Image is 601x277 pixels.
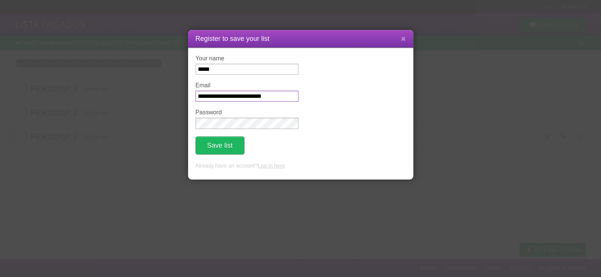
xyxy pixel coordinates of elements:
[196,55,298,62] label: Your name
[196,162,406,170] p: Already have an account? .
[196,82,298,89] label: Email
[196,136,244,154] button: Save list
[196,109,298,116] label: Password
[258,163,285,169] a: Log in here
[196,34,406,44] h1: Register to save your list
